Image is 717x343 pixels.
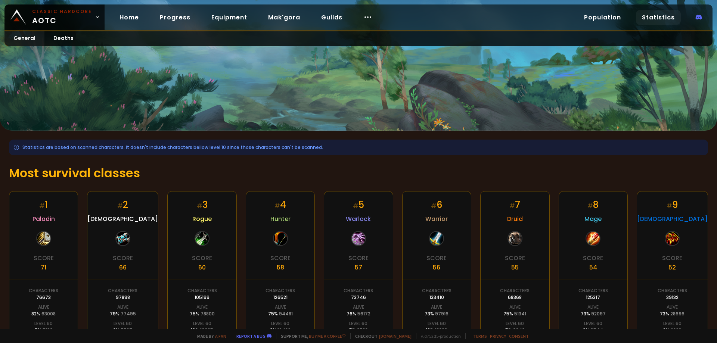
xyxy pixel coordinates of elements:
a: Population [578,10,627,25]
small: Classic Hardcore [32,8,92,15]
small: # [587,202,593,210]
span: [DEMOGRAPHIC_DATA] [637,214,708,224]
a: Classic HardcoreAOTC [4,4,105,30]
div: 68368 [508,294,522,301]
div: 39132 [666,294,679,301]
span: 3648 [513,327,525,333]
div: 6 [431,198,442,211]
span: Druid [507,214,523,224]
div: 7 [509,198,520,211]
span: 94481 [279,311,293,317]
span: 63008 [41,311,56,317]
span: 10985 [200,327,213,333]
div: 56 [433,263,440,272]
a: Report a bug [236,333,266,339]
a: Deaths [44,31,83,46]
span: v. d752d5 - production [416,333,461,339]
div: 54 [589,263,597,272]
div: Score [348,253,369,263]
div: 73 % [660,311,685,317]
span: Warrior [425,214,448,224]
div: 52 [668,263,676,272]
span: [DEMOGRAPHIC_DATA] [87,214,158,224]
div: 10 % [191,327,213,334]
div: 8 % [583,327,603,334]
small: # [117,202,123,210]
div: 57 [355,263,362,272]
small: # [353,202,358,210]
div: 1 [39,198,48,211]
div: Alive [117,304,128,311]
div: Level 60 [34,320,53,327]
a: General [4,31,44,46]
div: 73746 [351,294,366,301]
div: 133410 [429,294,444,301]
div: 2 [117,198,128,211]
a: Mak'gora [262,10,306,25]
span: 97916 [435,311,448,317]
div: 7 % [35,327,53,334]
div: 8 % [113,327,132,334]
div: 5 % [505,327,525,334]
small: # [197,202,202,210]
small: # [667,202,672,210]
div: 105199 [195,294,209,301]
div: 9 [667,198,678,211]
a: Terms [473,333,487,339]
div: 75 % [268,311,293,317]
div: Score [505,253,525,263]
span: Checkout [350,333,412,339]
div: Alive [353,304,364,311]
div: Score [426,253,447,263]
div: 73 % [425,311,448,317]
a: Consent [509,333,529,339]
small: # [274,202,280,210]
div: 126521 [273,294,288,301]
small: # [431,202,437,210]
div: 66 [119,263,127,272]
span: Warlock [346,214,371,224]
span: Hunter [270,214,291,224]
div: 4 [274,198,286,211]
div: Score [192,253,212,263]
small: # [39,202,45,210]
a: Progress [154,10,196,25]
div: Characters [578,287,608,294]
div: Characters [29,287,58,294]
div: Characters [422,287,451,294]
div: 60 [198,263,206,272]
span: 28696 [670,311,685,317]
div: Alive [587,304,599,311]
span: 5193 [43,327,53,333]
span: Paladin [32,214,55,224]
div: 76 % [347,311,370,317]
div: 75 % [190,311,215,317]
div: Characters [108,287,137,294]
div: 58 [277,263,284,272]
div: Characters [187,287,217,294]
a: [DOMAIN_NAME] [379,333,412,339]
span: 56172 [357,311,370,317]
span: 77495 [121,311,136,317]
span: 10422 [277,327,291,333]
div: Score [662,253,682,263]
span: Mage [584,214,602,224]
div: Level 60 [271,320,289,327]
div: 5 [353,198,364,211]
div: 71 [41,263,46,272]
div: Score [270,253,291,263]
div: 97898 [116,294,130,301]
a: a fan [215,333,226,339]
div: 82 % [31,311,56,317]
span: 7587 [121,327,132,333]
a: Privacy [490,333,506,339]
div: Alive [667,304,678,311]
div: 6 % [663,327,682,334]
div: 55 [511,263,519,272]
div: Characters [500,287,530,294]
div: Level 60 [584,320,602,327]
div: Characters [658,287,687,294]
div: Score [34,253,54,263]
span: 9544 [590,327,603,333]
div: Score [113,253,133,263]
